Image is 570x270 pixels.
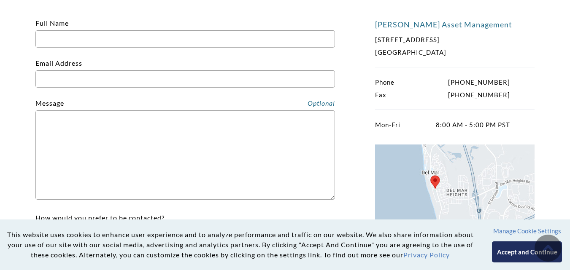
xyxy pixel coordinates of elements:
input: Full Name [35,30,335,48]
button: Accept and Continue [492,241,562,262]
span: Fax [375,88,386,101]
img: Locate Weatherly on Google Maps. [375,144,535,246]
label: Message [35,99,64,107]
button: Manage Cookie Settings [493,227,561,235]
p: 8:00 AM - 5:00 PM PST [375,118,510,131]
p: [PHONE_NUMBER] [375,76,510,88]
label: Full Name [35,19,335,43]
p: This website uses cookies to enhance user experience and to analyze performance and traffic on ou... [7,230,474,260]
p: [PHONE_NUMBER] [375,88,510,101]
span: Phone [375,76,394,88]
label: Email Address [35,59,335,83]
p: [STREET_ADDRESS] [GEOGRAPHIC_DATA] [375,33,510,59]
h4: [PERSON_NAME] Asset Management [375,20,535,29]
input: Email Address [35,70,335,88]
label: How would you prefer to be contacted? [35,214,165,232]
a: Privacy Policy [403,251,450,259]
